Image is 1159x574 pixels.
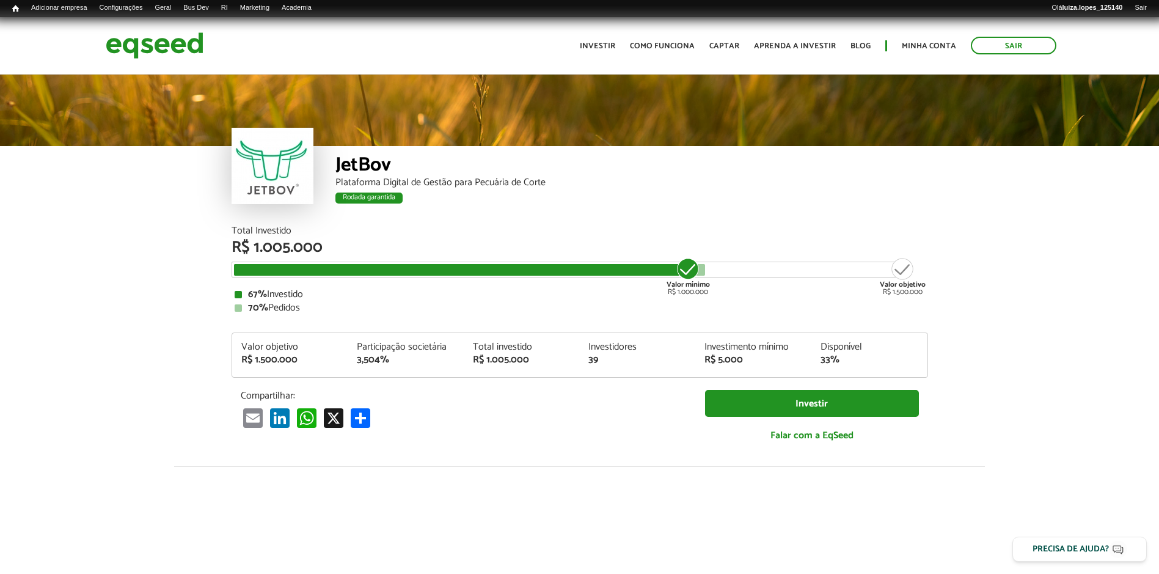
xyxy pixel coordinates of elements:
div: Valor objetivo [241,342,339,352]
div: Pedidos [235,303,925,313]
a: X [321,408,346,428]
a: Academia [276,3,318,13]
div: Total investido [473,342,571,352]
div: R$ 1.500.000 [241,355,339,365]
div: Total Investido [232,226,928,236]
a: Oláluiza.lopes_125140 [1045,3,1128,13]
div: 33% [821,355,918,365]
a: Início [6,3,25,15]
a: Investir [580,42,615,50]
a: Sair [971,37,1056,54]
a: Sair [1128,3,1153,13]
a: Geral [148,3,177,13]
div: Investido [235,290,925,300]
div: R$ 1.500.000 [880,257,926,296]
strong: 70% [248,300,268,316]
strong: 67% [248,286,267,303]
a: Blog [850,42,871,50]
div: 3,504% [357,355,455,365]
div: R$ 1.005.000 [232,240,928,256]
span: Início [12,4,19,13]
strong: luiza.lopes_125140 [1062,4,1123,11]
a: Adicionar empresa [25,3,93,13]
div: 39 [588,355,686,365]
div: Rodada garantida [335,193,403,204]
div: Plataforma Digital de Gestão para Pecuária de Corte [335,178,928,188]
p: Compartilhar: [241,390,687,402]
a: Minha conta [902,42,956,50]
a: LinkedIn [268,408,292,428]
div: Participação societária [357,342,455,352]
div: R$ 1.000.000 [665,257,711,296]
div: JetBov [335,155,928,178]
a: Configurações [93,3,149,13]
a: Bus Dev [177,3,215,13]
div: R$ 5.000 [704,355,802,365]
a: Falar com a EqSeed [705,423,919,448]
a: Marketing [234,3,276,13]
a: Captar [709,42,739,50]
strong: Valor mínimo [667,279,710,290]
a: Compartilhar [348,408,373,428]
a: Aprenda a investir [754,42,836,50]
a: WhatsApp [294,408,319,428]
div: R$ 1.005.000 [473,355,571,365]
div: Disponível [821,342,918,352]
a: Como funciona [630,42,695,50]
div: Investimento mínimo [704,342,802,352]
img: EqSeed [106,29,203,62]
a: RI [215,3,234,13]
a: Email [241,408,265,428]
a: Investir [705,390,919,418]
strong: Valor objetivo [880,279,926,290]
div: Investidores [588,342,686,352]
